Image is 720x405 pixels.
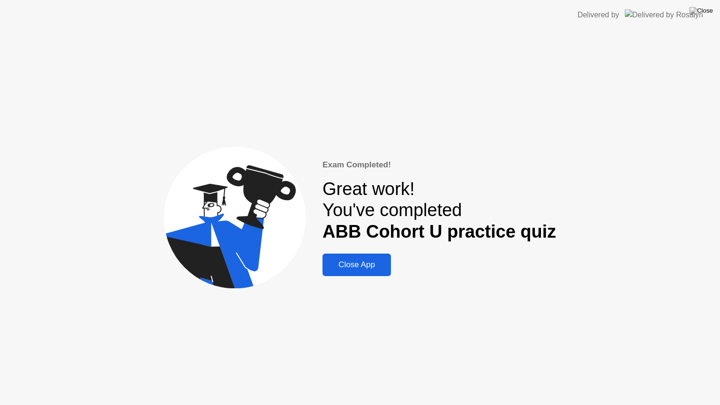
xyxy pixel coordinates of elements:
[322,222,556,241] b: ABB Cohort U practice quiz
[322,159,556,171] div: Exam Completed!
[322,254,391,276] button: Close App
[625,9,703,20] img: Delivered by Rosalyn
[322,179,556,243] div: Great work! You've completed
[690,7,713,15] img: Close
[577,9,619,21] div: Delivered by
[325,260,388,270] div: Close App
